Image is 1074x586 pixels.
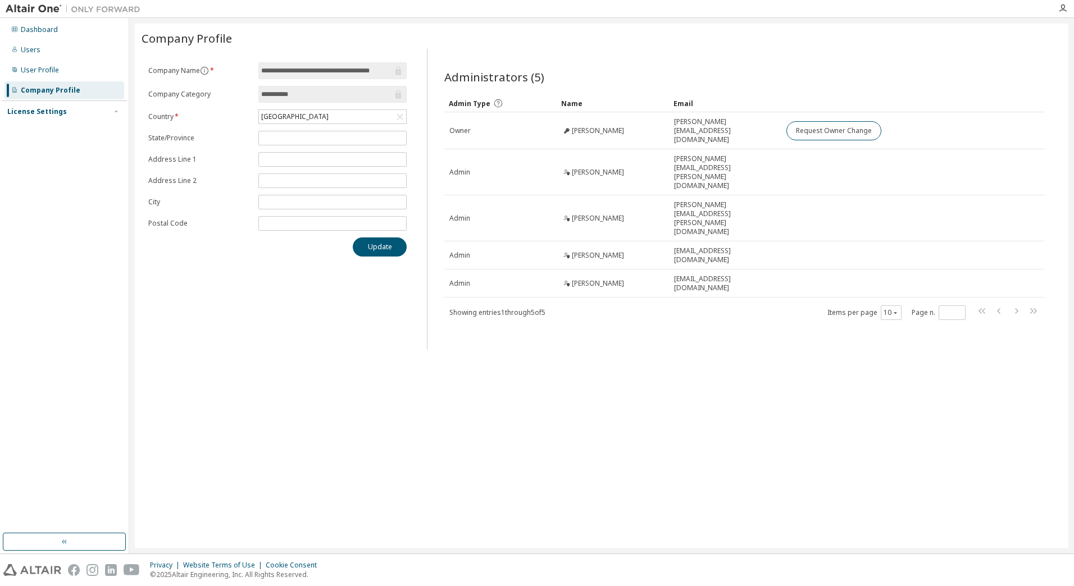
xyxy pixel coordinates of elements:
div: Privacy [150,561,183,570]
span: [PERSON_NAME] [572,126,624,135]
div: Website Terms of Use [183,561,266,570]
label: Address Line 2 [148,176,252,185]
span: Admin [449,279,470,288]
div: [GEOGRAPHIC_DATA] [260,111,330,123]
span: Items per page [827,305,902,320]
span: [PERSON_NAME][EMAIL_ADDRESS][PERSON_NAME][DOMAIN_NAME] [674,154,776,190]
img: linkedin.svg [105,564,117,576]
div: Cookie Consent [266,561,324,570]
div: Dashboard [21,25,58,34]
label: Postal Code [148,219,252,228]
img: facebook.svg [68,564,80,576]
span: [PERSON_NAME] [572,251,624,260]
div: Email [673,94,777,112]
span: [EMAIL_ADDRESS][DOMAIN_NAME] [674,274,776,292]
span: Admin [449,168,470,177]
img: youtube.svg [124,564,140,576]
div: Company Profile [21,86,80,95]
label: City [148,198,252,207]
div: Users [21,45,40,54]
label: State/Province [148,134,252,143]
p: © 2025 Altair Engineering, Inc. All Rights Reserved. [150,570,324,579]
label: Address Line 1 [148,155,252,164]
div: User Profile [21,66,59,75]
label: Company Name [148,66,252,75]
span: [PERSON_NAME] [572,168,624,177]
label: Country [148,112,252,121]
span: Admin [449,251,470,260]
button: Update [353,237,407,257]
span: [PERSON_NAME][EMAIL_ADDRESS][DOMAIN_NAME] [674,117,776,144]
button: 10 [884,308,899,317]
button: Request Owner Change [786,121,881,140]
span: Admin Type [449,99,490,108]
button: information [200,66,209,75]
span: Company Profile [142,30,232,46]
img: altair_logo.svg [3,564,61,576]
span: [EMAIL_ADDRESS][DOMAIN_NAME] [674,246,776,264]
div: [GEOGRAPHIC_DATA] [259,110,406,123]
label: Company Category [148,90,252,99]
div: Name [561,94,665,112]
img: instagram.svg [87,564,98,576]
span: Owner [449,126,471,135]
span: [PERSON_NAME][EMAIL_ADDRESS][PERSON_NAME][DOMAIN_NAME] [674,200,776,236]
span: Page n. [912,305,966,320]
span: Admin [449,214,470,223]
span: [PERSON_NAME] [572,279,624,288]
span: Administrators (5) [444,69,544,85]
img: Altair One [6,3,146,15]
span: [PERSON_NAME] [572,214,624,223]
span: Showing entries 1 through 5 of 5 [449,308,545,317]
div: License Settings [7,107,67,116]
